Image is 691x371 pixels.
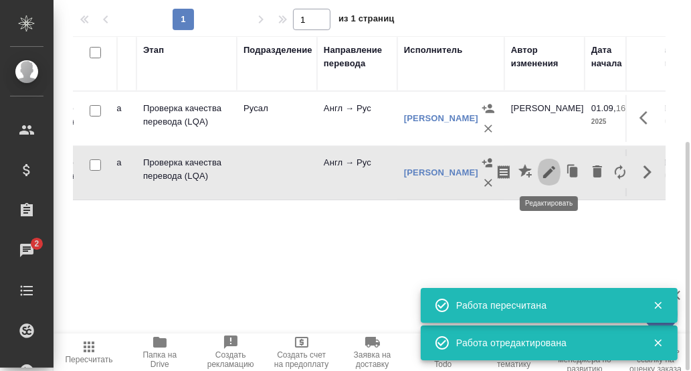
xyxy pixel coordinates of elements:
button: Создать рекламацию [195,333,266,371]
span: Создать рекламацию [203,350,258,369]
td: Англ → Рус [317,95,397,142]
span: Добавить Todo [415,350,470,369]
div: Работа отредактирована [456,336,633,350]
a: [PERSON_NAME] [404,113,478,123]
button: Папка на Drive [124,333,195,371]
p: Проверка качества перевода (LQA) [143,156,230,183]
p: Проверка качества перевода (LQA) [143,102,230,129]
p: 16:30 [616,103,638,113]
button: Удалить [478,119,498,139]
button: Назначить [478,153,498,173]
td: [PERSON_NAME] [504,149,585,196]
button: Добавить Todo [407,333,478,371]
button: Закрыть [644,337,672,349]
button: Скопировать мини-бриф [492,156,515,188]
button: Назначить [478,98,498,119]
button: Закрыть [644,299,672,311]
span: 2 [26,237,47,250]
a: [PERSON_NAME] [404,167,478,177]
div: Исполнитель [404,44,463,57]
td: Русал [237,95,317,142]
button: Скрыть кнопки [631,156,664,188]
button: Здесь прячутся важные кнопки [631,102,664,134]
div: Автор изменения [511,44,578,70]
div: Этап [143,44,164,57]
td: [PERSON_NAME] [504,95,585,142]
p: 2025 [591,115,645,129]
div: Работа пересчитана [456,299,633,312]
td: Англ → Рус [317,149,397,196]
button: Создать счет на предоплату [266,333,337,371]
button: Заявка на доставку [337,333,408,371]
span: Создать счет на предоплату [274,350,329,369]
span: Папка на Drive [132,350,187,369]
button: Удалить [478,173,498,193]
div: Дата начала [591,44,645,70]
button: Клонировать [561,156,586,188]
div: Направление перевода [324,44,391,70]
span: Пересчитать [65,355,112,364]
span: из 1 страниц [338,11,395,30]
span: Заявка на доставку [345,350,400,369]
button: Пересчитать [54,333,124,371]
button: Заменить [609,156,631,188]
div: Подразделение [243,44,312,57]
a: 2 [3,234,50,267]
p: 01.09, [591,103,616,113]
button: Добавить оценку [515,156,538,188]
button: Удалить [586,156,609,188]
